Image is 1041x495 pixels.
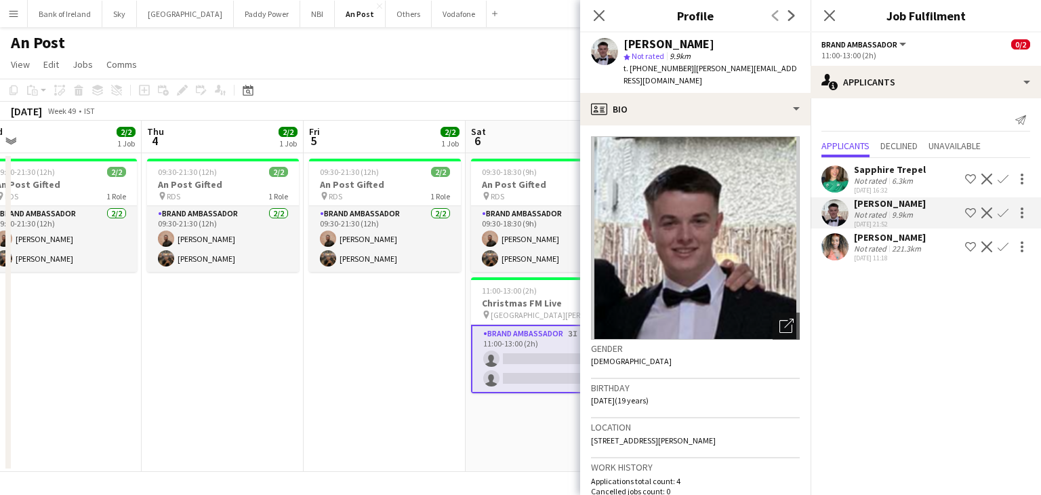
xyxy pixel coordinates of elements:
[147,159,299,272] app-job-card: 09:30-21:30 (12h)2/2An Post Gifted RDS1 RoleBrand Ambassador2/209:30-21:30 (12h)[PERSON_NAME][PER...
[591,395,649,405] span: [DATE] (19 years)
[430,191,450,201] span: 1 Role
[38,56,64,73] a: Edit
[591,382,800,394] h3: Birthday
[1011,39,1030,49] span: 0/2
[441,138,459,148] div: 1 Job
[591,421,800,433] h3: Location
[11,58,30,71] span: View
[67,56,98,73] a: Jobs
[335,1,386,27] button: An Post
[821,39,908,49] button: Brand Ambassador
[591,435,716,446] span: [STREET_ADDRESS][PERSON_NAME]
[147,178,299,191] h3: An Post Gifted
[854,176,889,186] div: Not rated
[854,243,889,254] div: Not rated
[5,56,35,73] a: View
[45,106,79,116] span: Week 49
[137,1,234,27] button: [GEOGRAPHIC_DATA]
[307,133,320,148] span: 5
[5,191,18,201] span: RDS
[469,133,486,148] span: 6
[145,133,164,148] span: 4
[471,297,623,309] h3: Christmas FM Live
[471,325,623,393] app-card-role: Brand Ambassador3I3A0/211:00-13:00 (2h)
[147,125,164,138] span: Thu
[28,1,102,27] button: Bank of Ireland
[889,176,916,186] div: 6.3km
[269,167,288,177] span: 2/2
[773,313,800,340] div: Open photos pop-in
[591,342,800,355] h3: Gender
[591,461,800,473] h3: Work history
[309,159,461,272] app-job-card: 09:30-21:30 (12h)2/2An Post Gifted RDS1 RoleBrand Ambassador2/209:30-21:30 (12h)[PERSON_NAME][PER...
[854,220,926,229] div: [DATE] 21:52
[73,58,93,71] span: Jobs
[854,197,926,210] div: [PERSON_NAME]
[482,167,537,177] span: 09:30-18:30 (9h)
[491,191,504,201] span: RDS
[432,1,487,27] button: Vodafone
[667,51,693,61] span: 9.9km
[234,1,300,27] button: Paddy Power
[279,138,297,148] div: 1 Job
[11,33,65,53] h1: An Post
[279,127,298,137] span: 2/2
[591,136,800,340] img: Crew avatar or photo
[580,93,811,125] div: Bio
[147,206,299,272] app-card-role: Brand Ambassador2/209:30-21:30 (12h)[PERSON_NAME][PERSON_NAME]
[309,206,461,272] app-card-role: Brand Ambassador2/209:30-21:30 (12h)[PERSON_NAME][PERSON_NAME]
[880,141,918,151] span: Declined
[471,206,623,272] app-card-role: Brand Ambassador2/209:30-18:30 (9h)[PERSON_NAME][PERSON_NAME]
[471,159,623,272] app-job-card: 09:30-18:30 (9h)2/2An Post Gifted RDS1 RoleBrand Ambassador2/209:30-18:30 (9h)[PERSON_NAME][PERSO...
[300,1,335,27] button: NBI
[441,127,460,137] span: 2/2
[854,210,889,220] div: Not rated
[101,56,142,73] a: Comms
[591,476,800,486] p: Applications total count: 4
[821,50,1030,60] div: 11:00-13:00 (2h)
[167,191,180,201] span: RDS
[854,163,926,176] div: Sapphire Trepel
[821,39,897,49] span: Brand Ambassador
[320,167,379,177] span: 09:30-21:30 (12h)
[84,106,95,116] div: IST
[117,138,135,148] div: 1 Job
[106,58,137,71] span: Comms
[102,1,137,27] button: Sky
[854,186,926,195] div: [DATE] 16:32
[107,167,126,177] span: 2/2
[43,58,59,71] span: Edit
[811,7,1041,24] h3: Job Fulfilment
[854,254,926,262] div: [DATE] 11:18
[928,141,981,151] span: Unavailable
[471,277,623,393] app-job-card: 11:00-13:00 (2h)0/2Christmas FM Live [GEOGRAPHIC_DATA][PERSON_NAME]1 RoleBrand Ambassador3I3A0/21...
[471,125,486,138] span: Sat
[811,66,1041,98] div: Applicants
[329,191,342,201] span: RDS
[309,178,461,191] h3: An Post Gifted
[889,210,916,220] div: 9.9km
[11,104,42,118] div: [DATE]
[854,231,926,243] div: [PERSON_NAME]
[624,63,797,85] span: | [PERSON_NAME][EMAIL_ADDRESS][DOMAIN_NAME]
[106,191,126,201] span: 1 Role
[309,125,320,138] span: Fri
[117,127,136,137] span: 2/2
[580,7,811,24] h3: Profile
[624,38,714,50] div: [PERSON_NAME]
[158,167,217,177] span: 09:30-21:30 (12h)
[889,243,924,254] div: 221.3km
[386,1,432,27] button: Others
[624,63,694,73] span: t. [PHONE_NUMBER]
[471,178,623,191] h3: An Post Gifted
[591,356,672,366] span: [DEMOGRAPHIC_DATA]
[491,310,592,320] span: [GEOGRAPHIC_DATA][PERSON_NAME]
[268,191,288,201] span: 1 Role
[821,141,870,151] span: Applicants
[431,167,450,177] span: 2/2
[482,285,537,296] span: 11:00-13:00 (2h)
